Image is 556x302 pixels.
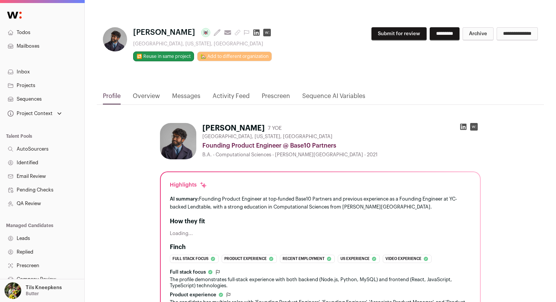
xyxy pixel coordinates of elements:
[202,141,481,150] div: Founding Product Engineer @ Base10 Partners
[133,51,194,61] button: 🔂 Reuse in same project
[170,277,471,289] div: The profile demonstrates full-stack experience with both backend (Node.js, Python, MySQL) and fro...
[170,230,471,237] div: Loading...
[160,123,196,159] img: f03017b2a2e7bc9ea6bc39d679dd7862d6d9abf9d4abd686eaa538fc06894bff.jpg
[170,217,471,226] h2: How they fit
[26,285,62,291] p: Tils Kneepkens
[133,27,195,38] span: [PERSON_NAME]
[172,255,208,263] span: Full stack focus
[213,92,250,104] a: Activity Feed
[5,282,21,299] img: 6689865-medium_jpg
[202,123,265,134] h1: [PERSON_NAME]
[6,111,53,117] div: Project Context
[103,27,127,51] img: f03017b2a2e7bc9ea6bc39d679dd7862d6d9abf9d4abd686eaa538fc06894bff.jpg
[133,41,274,47] div: [GEOGRAPHIC_DATA], [US_STATE], [GEOGRAPHIC_DATA]
[170,269,206,275] span: Full stack focus
[103,92,121,104] a: Profile
[6,108,63,119] button: Open dropdown
[3,282,63,299] button: Open dropdown
[26,291,39,297] p: Butter
[385,255,421,263] span: Video experience
[283,255,325,263] span: Recent employment
[170,195,471,211] div: Founding Product Engineer at top-funded Base10 Partners and previous experience as a Founding Eng...
[463,27,494,40] button: Archive
[170,292,216,298] span: Product experience
[224,255,267,263] span: Product experience
[133,92,160,104] a: Overview
[170,196,199,201] span: AI summary:
[170,243,186,252] h2: Finch
[202,134,332,140] span: [GEOGRAPHIC_DATA], [US_STATE], [GEOGRAPHIC_DATA]
[340,255,370,263] span: Us experience
[262,92,290,104] a: Prescreen
[268,125,282,132] div: 7 YOE
[202,152,481,158] div: B.A. - Computational Sciences - [PERSON_NAME][GEOGRAPHIC_DATA] - 2021
[371,27,427,40] button: Submit for review
[197,51,272,61] a: 🏡 Add to different organization
[172,92,200,104] a: Messages
[3,8,26,23] img: Wellfound
[170,181,207,189] div: Highlights
[302,92,365,104] a: Sequence AI Variables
